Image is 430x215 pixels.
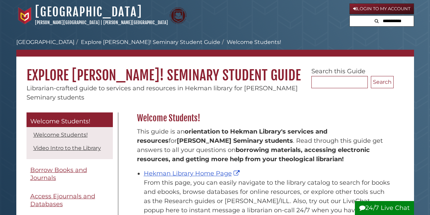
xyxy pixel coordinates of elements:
a: Welcome Students! [27,112,113,127]
a: [PERSON_NAME][GEOGRAPHIC_DATA] [35,20,100,25]
a: [PERSON_NAME][GEOGRAPHIC_DATA] [103,20,168,25]
span: | [101,20,102,25]
button: Search [371,76,394,88]
span: Access Ejournals and Databases [30,193,95,208]
a: [GEOGRAPHIC_DATA] [35,4,142,19]
a: Borrow Books and Journals [27,163,113,185]
nav: breadcrumb [16,38,414,57]
img: Calvin University [16,7,33,24]
a: [GEOGRAPHIC_DATA] [16,39,74,45]
span: This guide is an for . Read through this guide get answers to all your questions on [137,128,383,163]
strong: [PERSON_NAME] Seminary students [177,137,293,144]
b: borrowing materials, accessing electronic resources, and getting more help from your theological ... [137,146,370,163]
a: Login to My Account [349,3,414,14]
a: Access Ejournals and Databases [27,189,113,212]
h2: Welcome Students! [134,113,394,124]
i: Search [375,19,379,23]
img: Calvin Theological Seminary [170,7,187,24]
span: Borrow Books and Journals [30,166,87,182]
button: Search [373,16,381,25]
span: Welcome Students! [30,118,90,125]
a: Hekman Library Home Page [144,170,241,177]
span: Librarian-crafted guide to services and resources in Hekman library for [PERSON_NAME] Seminary st... [27,85,298,101]
a: Welcome Students! [33,132,88,138]
button: 24/7 Live Chat [355,201,414,215]
li: Welcome Students! [220,38,281,46]
a: Explore [PERSON_NAME]! Seminary Student Guide [81,39,220,45]
h1: Explore [PERSON_NAME]! Seminary Student Guide [16,57,414,84]
a: Video Intro to the Library [33,145,101,151]
strong: orientation to Hekman Library's services and resources [137,128,327,144]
